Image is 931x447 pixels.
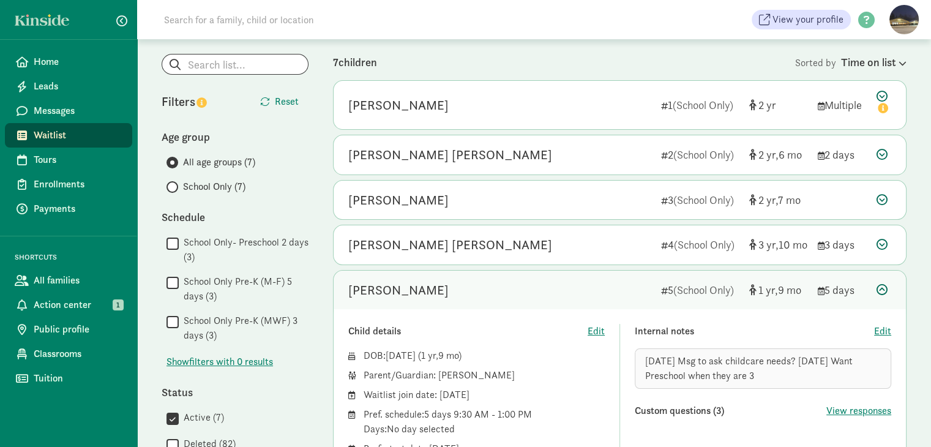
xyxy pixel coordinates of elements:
label: Active (7) [179,410,224,425]
label: School Only Pre-K (MWF) 3 days (3) [179,314,308,343]
a: Action center 1 [5,293,132,317]
span: Leads [34,79,122,94]
span: Action center [34,298,122,312]
div: Coen Christenson [348,145,552,165]
button: Reset [250,89,308,114]
span: 3 [758,238,779,252]
div: DOB: ( ) [364,348,605,363]
div: Arush Singh [348,280,449,300]
span: Home [34,54,122,69]
div: 1 [661,97,739,113]
div: Custom questions (3) [635,404,826,418]
span: 9 [778,283,801,297]
span: [DATE] Msg to ask childcare needs? [DATE] Want Preschool when they are 3 [645,355,853,382]
div: Waitlist join date: [DATE] [364,388,605,402]
span: All families [34,273,122,288]
div: 3 [661,192,739,208]
div: Schedule [162,209,308,225]
span: 6 [779,148,802,162]
div: Sorted by [795,54,907,70]
span: Show filters with 0 results [166,355,273,369]
div: 4 [661,236,739,253]
a: Leads [5,74,132,99]
span: Classrooms [34,347,122,361]
span: Public profile [34,322,122,337]
div: 5 days [818,282,867,298]
span: (School Only) [673,283,734,297]
div: Poppy McGrath [348,96,449,115]
input: Search list... [162,54,308,74]
a: Waitlist [5,123,132,148]
a: Messages [5,99,132,123]
span: 7 [778,193,801,207]
span: 9 [438,349,458,362]
div: Pref. schedule: 5 days 9:30 AM - 1:00 PM Days: No day selected [364,407,605,437]
a: Tours [5,148,132,172]
label: School Only Pre-K (M-F) 5 days (3) [179,274,308,304]
div: 7 children [333,54,795,70]
iframe: Chat Widget [870,388,931,447]
div: Age group [162,129,308,145]
div: 2 days [818,146,867,163]
div: Child details [348,324,588,339]
span: 2 [758,98,776,112]
a: Home [5,50,132,74]
span: Payments [34,201,122,216]
div: [object Object] [749,282,808,298]
span: Tuition [34,371,122,386]
span: Tours [34,152,122,167]
a: Payments [5,197,132,221]
span: 1 [421,349,438,362]
div: Filters [162,92,235,111]
span: View your profile [772,12,843,27]
div: Status [162,384,308,400]
label: School Only- Preschool 2 days (3) [179,235,308,265]
span: 10 [779,238,807,252]
div: 5 [661,282,739,298]
span: 1 [113,299,124,310]
div: [object Object] [749,146,808,163]
div: Elynnor Torres [348,190,449,210]
div: 2 [661,146,739,163]
span: 2 [758,148,779,162]
span: (School Only) [673,148,734,162]
span: Enrollments [34,177,122,192]
span: (School Only) [674,238,735,252]
button: View responses [826,404,891,418]
span: 2 [758,193,778,207]
a: Public profile [5,317,132,342]
span: (School Only) [673,193,734,207]
span: All age groups (7) [183,155,255,170]
span: (School Only) [673,98,733,112]
button: Edit [588,324,605,339]
div: Internal notes [635,324,874,339]
span: 1 [758,283,778,297]
div: Time on list [841,54,907,70]
div: [object Object] [749,192,808,208]
span: Messages [34,103,122,118]
a: View your profile [752,10,851,29]
a: Enrollments [5,172,132,197]
span: [DATE] [386,349,416,362]
div: Multiple [818,97,867,113]
div: Parent/Guardian: [PERSON_NAME] [364,368,605,383]
span: Waitlist [34,128,122,143]
div: [object Object] [749,97,808,113]
div: [object Object] [749,236,808,253]
a: Classrooms [5,342,132,366]
span: School Only (7) [183,179,245,194]
div: 3 days [818,236,867,253]
span: Reset [275,94,299,109]
button: Edit [874,324,891,339]
input: Search for a family, child or location [157,7,500,32]
a: Tuition [5,366,132,391]
div: Jensen Schmitz [348,235,552,255]
a: All families [5,268,132,293]
button: Showfilters with 0 results [166,355,273,369]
